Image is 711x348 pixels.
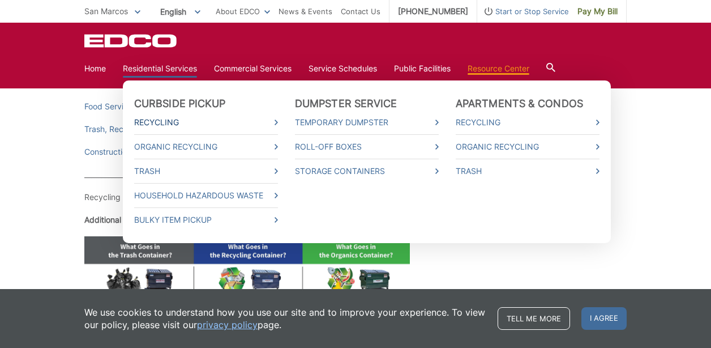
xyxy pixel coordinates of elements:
a: Recycling [456,116,599,129]
a: Resource Center [468,62,529,75]
a: Commercial Services [214,62,292,75]
a: Construction, Demolition, and Inerts (CDI) Material Guidelines [84,146,310,158]
a: Storage Containers [295,165,439,177]
a: Organic Recycling [134,141,278,153]
span: I agree [581,307,627,330]
a: Trash, Recycling, and Organics Posters – Portrait [84,123,265,135]
a: Food Service Ware Options [84,100,185,113]
a: Contact Us [341,5,380,18]
a: Trash [134,165,278,177]
a: About EDCO [216,5,270,18]
a: Temporary Dumpster [295,116,439,129]
p: Recycling is Easy with EDCO! All you need to remember is what you CAN and CANNOT put in your gray... [84,191,627,203]
a: Apartments & Condos [456,97,583,110]
span: Pay My Bill [577,5,618,18]
a: Public Facilities [394,62,451,75]
p: _____________________________________________ [84,168,627,181]
p: We use cookies to understand how you use our site and to improve your experience. To view our pol... [84,306,486,331]
a: Curbside Pickup [134,97,226,110]
span: San Marcos [84,6,128,16]
a: Home [84,62,106,75]
a: Bulky Item Pickup [134,214,278,226]
a: Service Schedules [309,62,377,75]
a: Household Hazardous Waste [134,189,278,202]
a: Recycling [134,116,278,129]
a: Tell me more [498,307,570,330]
span: English [152,2,209,21]
a: Roll-Off Boxes [295,141,439,153]
a: Residential Services [123,62,197,75]
a: EDCD logo. Return to the homepage. [84,34,178,48]
p: , [84,123,627,135]
a: Organic Recycling [456,141,599,153]
a: privacy policy [197,319,258,331]
a: Trash [456,165,599,177]
strong: Additional blue residential recycling carts are available at no additional cost! [84,215,366,224]
a: Dumpster Service [295,97,397,110]
a: News & Events [279,5,332,18]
